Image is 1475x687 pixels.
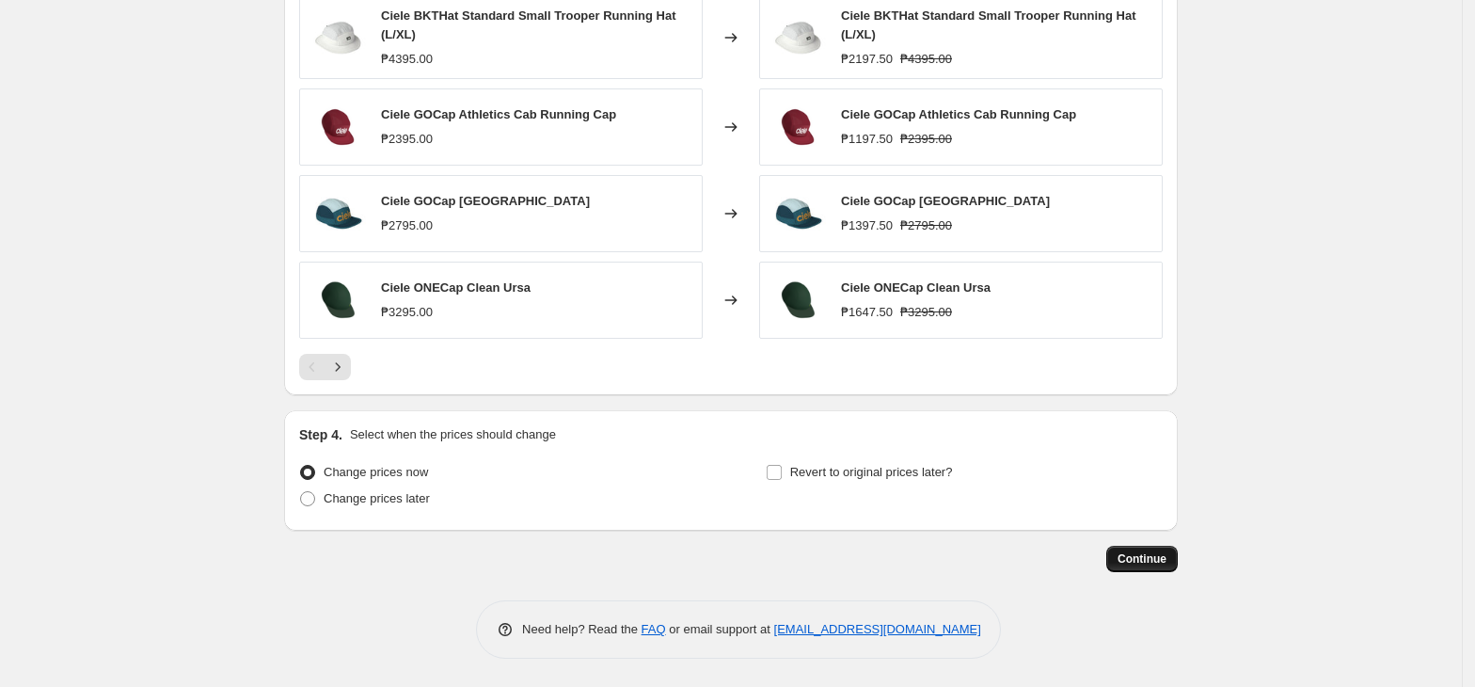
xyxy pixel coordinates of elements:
[381,216,433,235] div: ₱2795.00
[769,185,826,242] img: CLGCC-EB001_GoCap-Century-Lakeside_2023_D2_FRNTL_80x.jpg
[900,50,952,69] strike: ₱4395.00
[299,425,342,444] h2: Step 4.
[769,9,826,66] img: CLBKTHSS-WH003_BKTHat-StandardSmall-Trooper_2023_D1_FRNTL_80x.jpg
[841,130,893,149] div: ₱1197.50
[841,194,1050,208] span: Ciele GOCap [GEOGRAPHIC_DATA]
[309,99,366,155] img: 23_118d8815-7dce-443d-9282-6b81c9e7f006_80x.png
[642,622,666,636] a: FAQ
[1118,551,1166,567] span: Continue
[381,107,616,121] span: Ciele GOCap Athletics Cab Running Cap
[324,491,430,505] span: Change prices later
[381,130,433,149] div: ₱2395.00
[841,303,893,322] div: ₱1647.50
[769,272,826,328] img: D2_2022_ONECap_Clean_Ursa_CLOCCL_FG001_FR_PR_W_MR_80x.png
[900,216,952,235] strike: ₱2795.00
[1106,546,1178,572] button: Continue
[841,50,893,69] div: ₱2197.50
[900,130,952,149] strike: ₱2395.00
[841,107,1076,121] span: Ciele GOCap Athletics Cab Running Cap
[900,303,952,322] strike: ₱3295.00
[774,622,981,636] a: [EMAIL_ADDRESS][DOMAIN_NAME]
[381,303,433,322] div: ₱3295.00
[309,9,366,66] img: CLBKTHSS-WH003_BKTHat-StandardSmall-Trooper_2023_D1_FRNTL_80x.jpg
[841,280,991,295] span: Ciele ONECap Clean Ursa
[324,465,428,479] span: Change prices now
[769,99,826,155] img: 23_118d8815-7dce-443d-9282-6b81c9e7f006_80x.png
[666,622,774,636] span: or email support at
[522,622,642,636] span: Need help? Read the
[299,354,351,380] nav: Pagination
[841,216,893,235] div: ₱1397.50
[841,8,1135,41] span: Ciele BKTHat Standard Small Trooper Running Hat (L/XL)
[381,50,433,69] div: ₱4395.00
[381,280,531,295] span: Ciele ONECap Clean Ursa
[381,8,675,41] span: Ciele BKTHat Standard Small Trooper Running Hat (L/XL)
[790,465,953,479] span: Revert to original prices later?
[350,425,556,444] p: Select when the prices should change
[309,185,366,242] img: CLGCC-EB001_GoCap-Century-Lakeside_2023_D2_FRNTL_80x.jpg
[381,194,590,208] span: Ciele GOCap [GEOGRAPHIC_DATA]
[325,354,351,380] button: Next
[309,272,366,328] img: D2_2022_ONECap_Clean_Ursa_CLOCCL_FG001_FR_PR_W_MR_80x.png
